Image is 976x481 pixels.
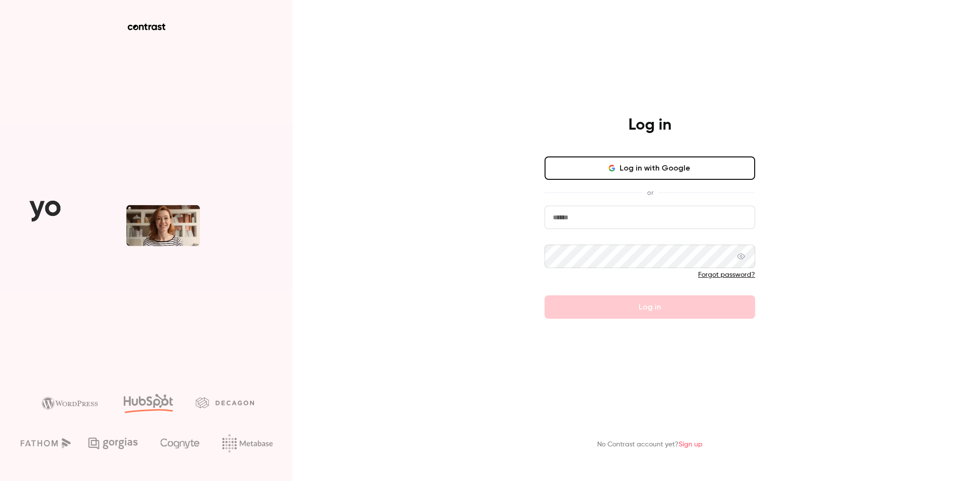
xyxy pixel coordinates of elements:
span: or [642,188,658,198]
img: decagon [195,397,254,408]
h4: Log in [628,115,671,135]
a: Forgot password? [698,271,755,278]
a: Sign up [679,441,703,448]
button: Log in with Google [545,156,755,180]
p: No Contrast account yet? [597,440,703,450]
